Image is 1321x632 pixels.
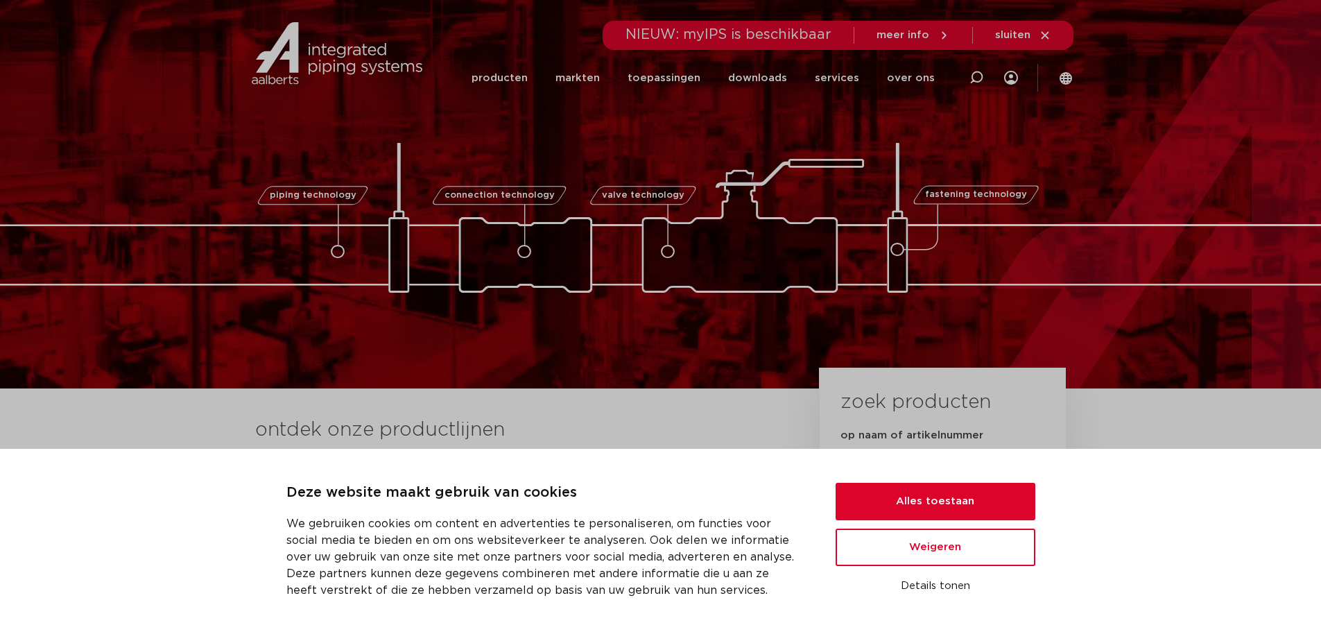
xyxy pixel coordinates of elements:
a: over ons [887,50,935,106]
button: Weigeren [836,529,1035,566]
a: toepassingen [628,50,700,106]
div: my IPS [1004,50,1018,106]
span: connection technology [444,191,554,200]
span: piping technology [270,191,356,200]
a: downloads [728,50,787,106]
button: Alles toestaan [836,483,1035,520]
a: producten [472,50,528,106]
span: meer info [877,30,929,40]
a: services [815,50,859,106]
nav: Menu [472,50,935,106]
a: sluiten [995,29,1051,42]
a: meer info [877,29,950,42]
span: fastening technology [925,191,1027,200]
span: NIEUW: myIPS is beschikbaar [625,28,831,42]
span: valve technology [602,191,684,200]
h3: ontdek onze productlijnen [255,416,772,444]
span: sluiten [995,30,1030,40]
p: Deze website maakt gebruik van cookies [286,482,802,504]
a: markten [555,50,600,106]
button: Details tonen [836,574,1035,598]
p: We gebruiken cookies om content en advertenties te personaliseren, om functies voor social media ... [286,515,802,599]
h3: zoek producten [840,388,991,416]
label: op naam of artikelnummer [840,429,983,443]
